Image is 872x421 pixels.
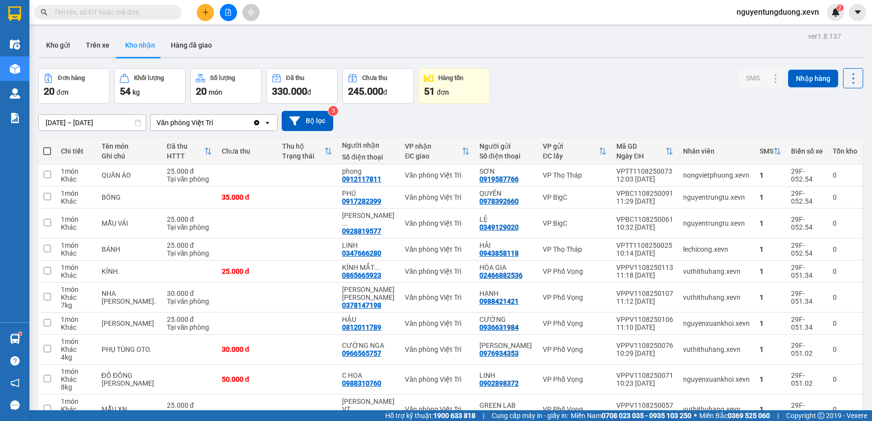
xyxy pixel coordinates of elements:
[760,245,781,253] div: 1
[479,215,533,223] div: LỆ
[760,319,781,327] div: 1
[157,118,213,128] div: Văn phòng Việt Trì
[791,189,823,205] div: 29F-052.54
[167,316,212,323] div: 25.000 đ
[479,316,533,323] div: CƯỜNG
[405,405,470,413] div: Văn phòng Việt Trì
[616,241,673,249] div: VPTT1108250025
[694,414,697,418] span: ⚪️
[342,153,395,161] div: Số điện thoại
[791,263,823,279] div: 29F-051.34
[102,245,157,253] div: BÁNH
[616,379,673,387] div: 10:23 [DATE]
[78,33,117,57] button: Trên xe
[543,405,607,413] div: VP Phố Vọng
[342,175,381,183] div: 0912117811
[38,33,78,57] button: Kho gửi
[383,88,387,96] span: đ
[833,375,857,383] div: 0
[808,31,841,42] div: ver 1.8.137
[342,286,395,301] div: NK TRẦN PHÚ
[167,289,212,297] div: 30.000 đ
[791,147,823,155] div: Biển số xe
[683,171,750,179] div: nongvietphuong.xevn
[61,167,92,175] div: 1 món
[728,412,770,420] strong: 0369 525 060
[342,211,395,227] div: LÊ THỊ BÍCH THỦY
[167,249,212,257] div: Tại văn phòng
[10,39,20,50] img: warehouse-icon
[342,167,395,175] div: phong
[479,167,533,175] div: SƠN
[602,412,691,420] strong: 0708 023 035 - 0935 103 250
[167,167,212,175] div: 25.000 đ
[538,138,611,164] th: Toggle SortBy
[61,189,92,197] div: 1 món
[729,6,827,18] span: nguyentungduong.xevn
[479,289,533,297] div: HẠNH
[616,152,665,160] div: Ngày ĐH
[479,175,519,183] div: 0919587766
[405,152,462,160] div: ĐC giao
[374,263,380,271] span: ...
[10,334,20,344] img: warehouse-icon
[39,115,146,131] input: Select a date range.
[788,70,838,87] button: Nhập hàng
[818,412,824,419] span: copyright
[616,271,673,279] div: 11:18 [DATE]
[833,193,857,201] div: 0
[405,319,470,327] div: Văn phòng Việt Trì
[272,85,307,97] span: 330.000
[342,219,348,227] span: ...
[683,375,750,383] div: nguyenxuankhoi.xevn
[405,375,470,383] div: Văn phòng Việt Trì
[61,263,92,271] div: 1 món
[543,219,607,227] div: VP BigC
[134,75,164,81] div: Khối lượng
[342,141,395,149] div: Người nhận
[760,147,773,155] div: SMS
[120,85,131,97] span: 54
[342,241,395,249] div: LINH
[282,152,324,160] div: Trạng thái
[61,338,92,345] div: 1 món
[19,332,22,335] sup: 1
[362,75,387,81] div: Chưa thu
[197,4,214,21] button: plus
[222,267,272,275] div: 25.000 đ
[760,375,781,383] div: 1
[616,297,673,305] div: 11:12 [DATE]
[44,85,54,97] span: 20
[683,405,750,413] div: vuthithuhang.xevn
[102,267,157,275] div: KÍNH.
[777,410,779,421] span: |
[102,142,157,150] div: Tên món
[479,342,533,349] div: PHẠM GIA
[616,223,673,231] div: 10:32 [DATE]
[791,167,823,183] div: 29F-052.54
[616,189,673,197] div: VPBC1108250091
[282,111,333,131] button: Bộ lọc
[342,197,381,205] div: 0917282399
[405,142,462,150] div: VP nhận
[405,293,470,301] div: Văn phòng Việt Trì
[61,405,92,413] div: Khác
[225,9,232,16] span: file-add
[853,8,862,17] span: caret-down
[479,152,533,160] div: Số điện thoại
[264,119,271,127] svg: open
[61,197,92,205] div: Khác
[479,379,519,387] div: 0902898372
[405,219,470,227] div: Văn phòng Việt Trì
[616,263,673,271] div: VPPV1108250113
[132,88,140,96] span: kg
[760,193,781,201] div: 1
[543,152,599,160] div: ĐC lấy
[282,142,324,150] div: Thu hộ
[833,405,857,413] div: 0
[833,267,857,275] div: 0
[342,227,381,235] div: 0928819577
[61,293,92,301] div: Khác
[616,401,673,409] div: VPPV1108250057
[479,189,533,197] div: QUYÊN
